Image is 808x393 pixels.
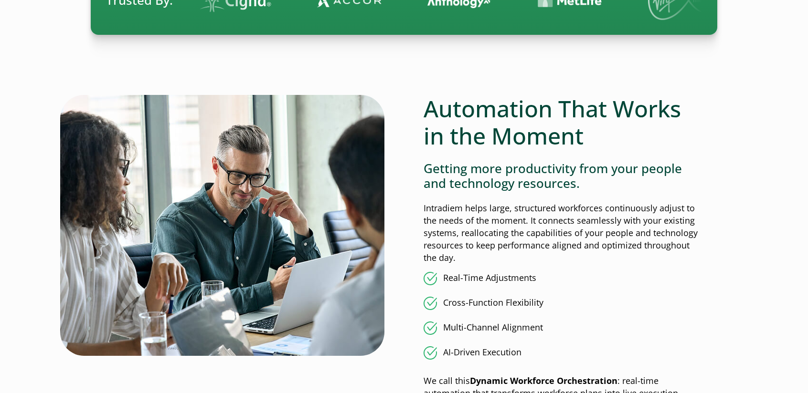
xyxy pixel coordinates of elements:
[424,202,698,264] p: Intradiem helps large, structured workforces continuously adjust to the needs of the moment. It c...
[60,95,384,356] img: Under pressure
[424,161,698,191] h4: Getting more productivity from your people and technology resources.
[424,297,698,310] li: Cross-Function Flexibility
[424,321,698,335] li: Multi-Channel Alignment
[424,95,698,150] h2: Automation That Works in the Moment
[424,272,698,285] li: Real-Time Adjustments
[424,346,698,360] li: AI-Driven Execution
[470,375,617,386] strong: Dynamic Workforce Orchestration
